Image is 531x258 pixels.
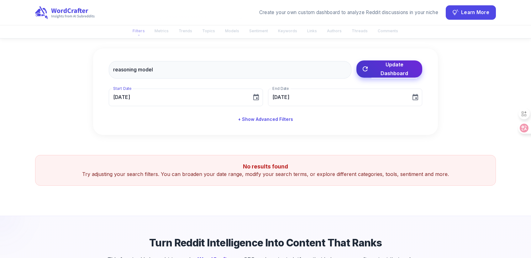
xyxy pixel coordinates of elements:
h4: Turn Reddit Intelligence Into Content That Ranks [149,236,382,250]
h5: No results found [43,163,488,170]
label: Start Date [113,86,131,91]
span: Update Dashboard [371,60,417,78]
input: MM/DD/YYYY [109,89,247,106]
button: Choose date, selected date is Aug 4, 2025 [250,91,262,104]
input: MM/DD/YYYY [268,89,407,106]
div: Create your own custom dashboard to analyze Reddit discussions in your niche [259,9,438,16]
span: how it works [353,23,397,34]
label: End Date [272,86,289,91]
p: Try adjusting your search filters. You can broaden your date range, modify your search terms, or ... [43,170,488,178]
button: + Show Advanced Filters [235,114,296,125]
input: Filter discussions about AI on Reddit by keyword [109,61,351,79]
span: Learn More [461,8,489,17]
button: Learn More [446,5,496,20]
button: Update Dashboard [356,60,422,78]
button: Choose date, selected date is Oct 14, 2025 [409,91,422,104]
